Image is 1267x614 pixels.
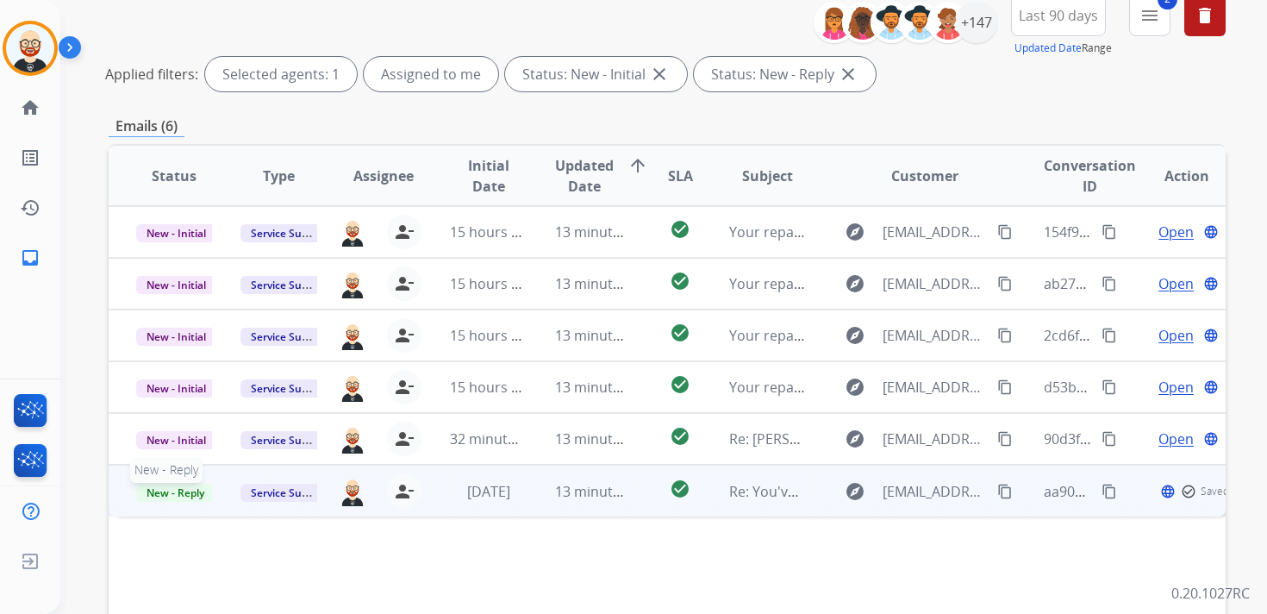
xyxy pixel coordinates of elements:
img: agent-avatar [339,424,366,454]
mat-icon: content_copy [1102,431,1117,447]
mat-icon: content_copy [997,328,1013,343]
span: 13 minutes ago [555,222,655,241]
mat-icon: history [20,197,41,218]
span: Type [263,166,295,186]
span: Open [1158,377,1194,398]
span: Your repair was received [729,274,890,293]
span: 32 minutes ago [450,429,550,448]
div: Status: New - Reply [694,57,876,91]
mat-icon: language [1203,276,1219,291]
span: Open [1158,273,1194,294]
mat-icon: language [1203,328,1219,343]
mat-icon: content_copy [1102,379,1117,395]
mat-icon: check_circle [670,323,690,343]
span: Your repair(s) have shipped [729,222,909,241]
mat-icon: home [20,97,41,118]
mat-icon: content_copy [1102,224,1117,240]
mat-icon: explore [845,222,865,242]
span: Service Support [240,276,339,294]
mat-icon: check_circle [670,426,690,447]
span: SLA [668,166,693,186]
span: Assignee [353,166,414,186]
mat-icon: arrow_upward [627,155,648,176]
mat-icon: content_copy [1102,484,1117,499]
span: New - Initial [136,328,216,346]
mat-icon: list_alt [20,147,41,168]
span: Conversation ID [1044,155,1136,197]
mat-icon: content_copy [1102,328,1117,343]
mat-icon: language [1203,431,1219,447]
span: Open [1158,429,1194,449]
mat-icon: language [1203,379,1219,395]
mat-icon: person_remove [394,429,415,449]
img: avatar [6,24,54,72]
div: Assigned to me [364,57,498,91]
span: New - Reply [130,457,203,483]
span: Open [1158,325,1194,346]
span: [DATE] [467,482,510,501]
mat-icon: explore [845,429,865,449]
mat-icon: check_circle [670,271,690,291]
span: Your repair(s) have shipped [729,326,909,345]
mat-icon: content_copy [997,379,1013,395]
mat-icon: language [1203,224,1219,240]
span: Re: [PERSON_NAME] has been delivered for servicing [729,429,1070,448]
mat-icon: inbox [20,247,41,268]
span: Status [152,166,197,186]
span: 15 hours ago [450,274,535,293]
mat-icon: content_copy [997,224,1013,240]
span: Updated Date [555,155,614,197]
p: 0.20.1027RC [1171,583,1250,604]
div: Status: New - Initial [505,57,687,91]
span: Saved [1201,485,1229,498]
span: Service Support [240,431,339,449]
span: [EMAIL_ADDRESS][DOMAIN_NAME] [883,273,988,294]
span: Service Support [240,484,339,502]
span: Service Support [240,224,339,242]
mat-icon: person_remove [394,481,415,502]
div: Selected agents: 1 [205,57,357,91]
span: 13 minutes ago [555,378,655,397]
span: [EMAIL_ADDRESS][DOMAIN_NAME] [883,325,988,346]
span: 15 hours ago [450,378,535,397]
span: 13 minutes ago [555,482,655,501]
span: 13 minutes ago [555,326,655,345]
img: agent-avatar [339,269,366,298]
span: Service Support [240,379,339,398]
mat-icon: close [649,64,670,85]
span: New - Initial [136,379,216,398]
span: Customer [891,166,958,186]
img: agent-avatar [339,321,366,350]
mat-icon: menu [1139,5,1160,26]
mat-icon: delete [1195,5,1215,26]
span: New - Initial [136,276,216,294]
span: New - Initial [136,224,216,242]
span: 15 hours ago [450,222,535,241]
span: [EMAIL_ADDRESS][DOMAIN_NAME] [883,377,988,398]
mat-icon: person_remove [394,222,415,242]
mat-icon: content_copy [997,431,1013,447]
mat-icon: language [1160,484,1176,499]
span: New - Initial [136,431,216,449]
span: New - Reply [136,484,215,502]
img: agent-avatar [339,373,366,402]
p: Applied filters: [105,64,198,85]
span: Initial Date [450,155,526,197]
span: Service Support [240,328,339,346]
mat-icon: explore [845,377,865,398]
button: Updated Date [1014,41,1082,55]
mat-icon: check_circle_outline [1181,484,1196,499]
mat-icon: explore [845,325,865,346]
span: Last 90 days [1019,12,1098,19]
span: Your repair(s) have shipped [729,378,909,397]
span: 15 hours ago [450,326,535,345]
mat-icon: person_remove [394,325,415,346]
div: +147 [956,2,997,43]
span: Open [1158,222,1194,242]
span: Subject [742,166,793,186]
span: 13 minutes ago [555,429,655,448]
mat-icon: person_remove [394,273,415,294]
img: agent-avatar [339,476,366,505]
mat-icon: content_copy [997,276,1013,291]
span: Range [1014,41,1112,55]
